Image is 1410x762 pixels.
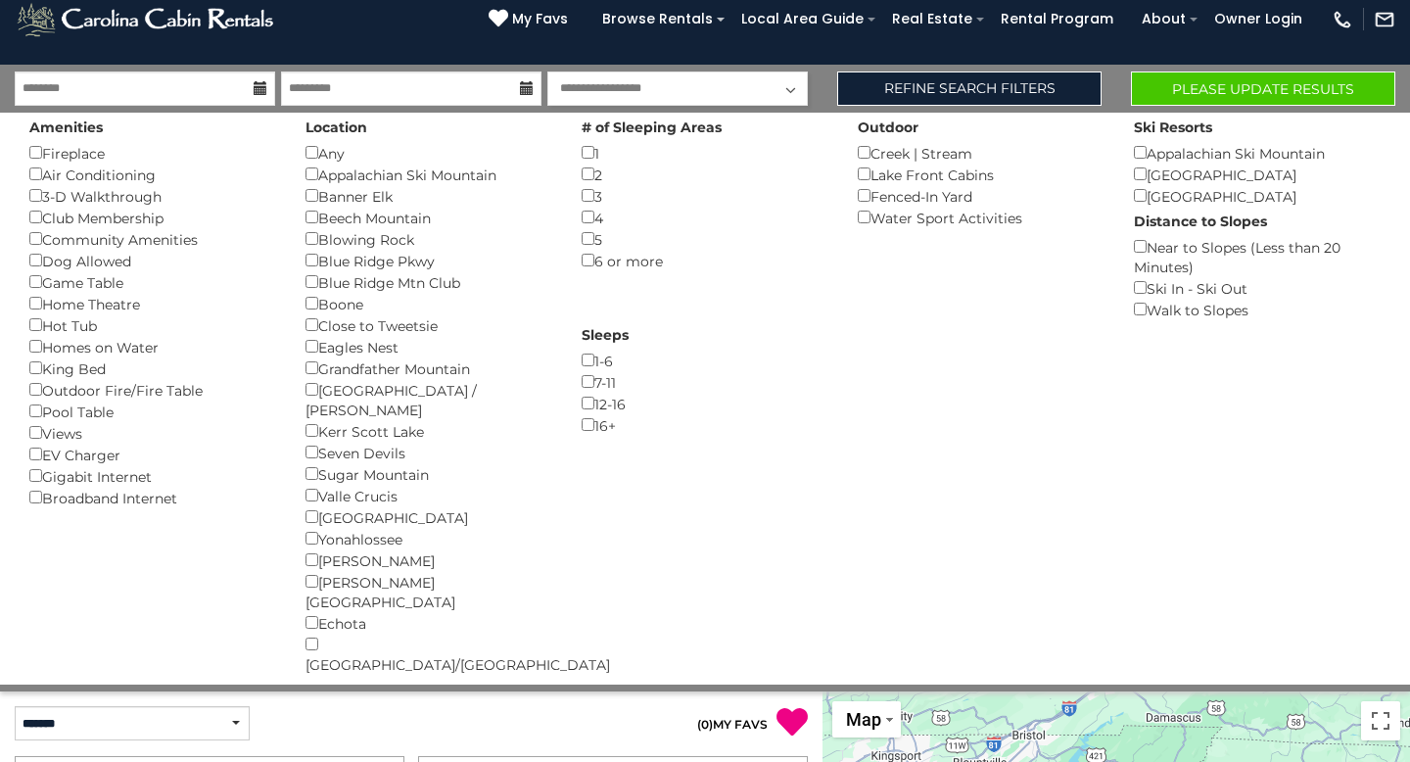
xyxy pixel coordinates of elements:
[305,164,552,185] div: Appalachian Ski Mountain
[1131,71,1395,106] button: Please Update Results
[1134,185,1381,207] div: [GEOGRAPHIC_DATA]
[582,350,828,371] div: 1-6
[582,164,828,185] div: 2
[305,293,552,314] div: Boone
[29,401,276,422] div: Pool Table
[858,164,1104,185] div: Lake Front Cabins
[29,487,276,508] div: Broadband Internet
[1204,4,1312,34] a: Owner Login
[882,4,982,34] a: Real Estate
[582,393,828,414] div: 12-16
[1134,299,1381,320] div: Walk to Slopes
[305,463,552,485] div: Sugar Mountain
[858,185,1104,207] div: Fenced-In Yard
[305,271,552,293] div: Blue Ridge Mtn Club
[29,207,276,228] div: Club Membership
[305,336,552,357] div: Eagles Nest
[305,314,552,336] div: Close to Tweetsie
[858,142,1104,164] div: Creek | Stream
[1361,701,1400,740] button: Toggle fullscreen view
[1132,4,1196,34] a: About
[29,379,276,401] div: Outdoor Fire/Fire Table
[29,185,276,207] div: 3-D Walkthrough
[305,379,552,420] div: [GEOGRAPHIC_DATA] / [PERSON_NAME]
[305,118,367,137] label: Location
[29,228,276,250] div: Community Amenities
[305,612,552,634] div: Echota
[29,118,103,137] label: Amenities
[489,9,573,30] a: My Favs
[1134,118,1212,137] label: Ski Resorts
[1134,212,1267,231] label: Distance to Slopes
[305,207,552,228] div: Beech Mountain
[29,164,276,185] div: Air Conditioning
[697,717,713,732] span: ( )
[29,293,276,314] div: Home Theatre
[582,414,828,436] div: 16+
[305,185,552,207] div: Banner Elk
[29,271,276,293] div: Game Table
[1134,277,1381,299] div: Ski In - Ski Out
[305,357,552,379] div: Grandfather Mountain
[29,422,276,444] div: Views
[582,142,828,164] div: 1
[1134,164,1381,185] div: [GEOGRAPHIC_DATA]
[305,634,552,675] div: [GEOGRAPHIC_DATA]/[GEOGRAPHIC_DATA]
[29,142,276,164] div: Fireplace
[29,314,276,336] div: Hot Tub
[837,71,1102,106] a: Refine Search Filters
[697,717,768,732] a: (0)MY FAVS
[1134,236,1381,277] div: Near to Slopes (Less than 20 Minutes)
[1374,9,1395,30] img: mail-regular-white.png
[731,4,873,34] a: Local Area Guide
[1332,9,1353,30] img: phone-regular-white.png
[1134,142,1381,164] div: Appalachian Ski Mountain
[582,228,828,250] div: 5
[858,118,918,137] label: Outdoor
[701,717,709,732] span: 0
[305,250,552,271] div: Blue Ridge Pkwy
[305,420,552,442] div: Kerr Scott Lake
[582,118,722,137] label: # of Sleeping Areas
[858,207,1104,228] div: Water Sport Activities
[582,207,828,228] div: 4
[305,485,552,506] div: Valle Crucis
[305,528,552,549] div: Yonahlossee
[582,371,828,393] div: 7-11
[582,250,828,271] div: 6 or more
[582,325,629,345] label: Sleeps
[29,444,276,465] div: EV Charger
[305,142,552,164] div: Any
[29,357,276,379] div: King Bed
[305,506,552,528] div: [GEOGRAPHIC_DATA]
[305,549,552,571] div: [PERSON_NAME]
[305,571,552,612] div: [PERSON_NAME][GEOGRAPHIC_DATA]
[592,4,723,34] a: Browse Rentals
[991,4,1123,34] a: Rental Program
[29,336,276,357] div: Homes on Water
[582,185,828,207] div: 3
[305,228,552,250] div: Blowing Rock
[846,709,881,730] span: Map
[832,701,901,738] button: Change map style
[29,250,276,271] div: Dog Allowed
[512,9,568,29] span: My Favs
[305,442,552,463] div: Seven Devils
[29,465,276,487] div: Gigabit Internet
